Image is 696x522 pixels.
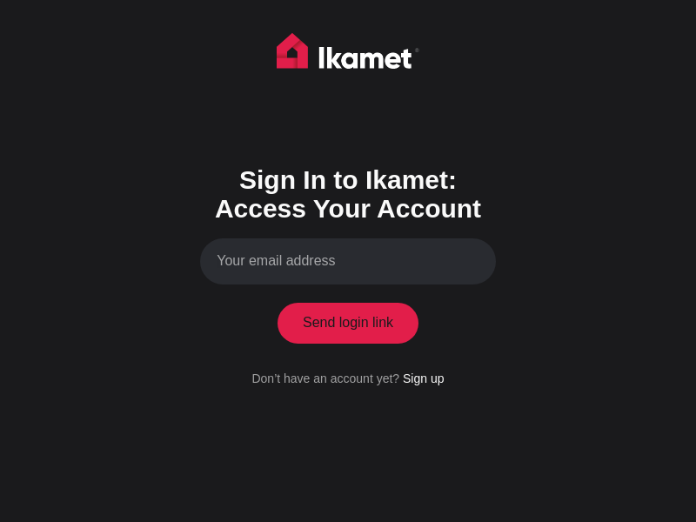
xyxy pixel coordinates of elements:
button: Send login link [278,303,418,343]
span: Don’t have an account yet? [251,371,399,385]
a: Sign up [403,371,444,385]
img: Ikamet home [277,33,419,77]
h1: Sign In to Ikamet: Access Your Account [200,165,496,223]
input: Your email address [200,238,496,284]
